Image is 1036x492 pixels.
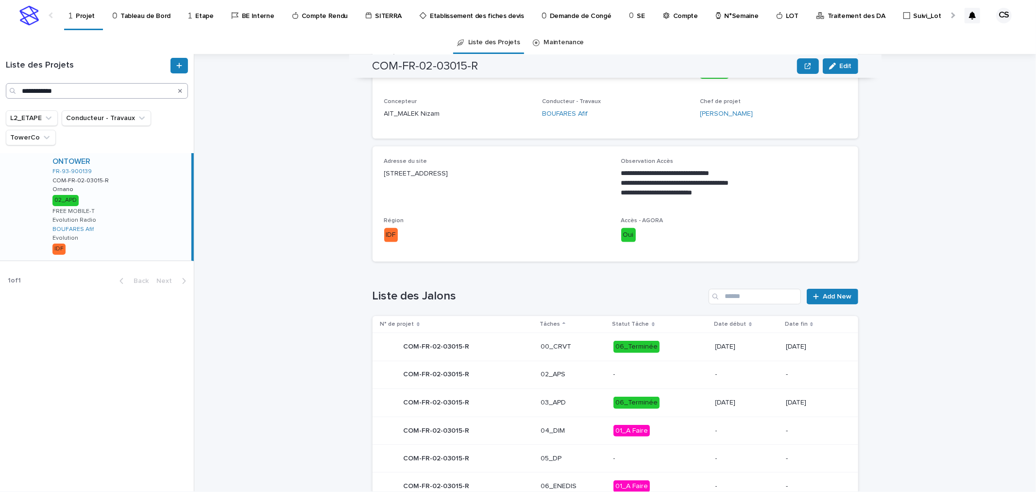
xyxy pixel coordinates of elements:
input: Search [709,289,801,304]
img: stacker-logo-s-only.png [19,6,39,25]
p: COM-FR-02-03015-R [404,397,472,407]
p: - [715,427,778,435]
span: Back [128,278,149,284]
p: - [786,370,843,379]
a: Maintenance [544,31,584,54]
p: FREE MOBILE-T [52,208,95,215]
p: 03_APD [541,399,606,407]
div: CS [996,8,1012,23]
span: Région [384,218,404,224]
div: 06_Terminée [613,341,660,353]
span: Add New [823,293,852,300]
tr: COM-FR-02-03015-RCOM-FR-02-03015-R 02_APS--- [373,361,858,388]
div: 06_Terminée [613,397,660,409]
p: [DATE] [715,399,778,407]
p: AIT_MALEK Nizam [384,109,530,119]
tr: COM-FR-02-03015-RCOM-FR-02-03015-R 03_APD06_Terminée[DATE][DATE] [373,388,858,417]
span: Next [156,278,178,284]
p: COM-FR-02-03015-R [404,369,472,379]
p: Ornano [52,184,75,193]
span: Concepteur [384,99,417,105]
a: [PERSON_NAME] [700,109,753,119]
div: IDF [384,228,398,242]
span: Observation Accès [621,158,674,164]
span: Adresse du site [384,158,427,164]
p: Statut Tâche [612,319,649,330]
a: Add New [807,289,858,304]
button: Next [153,277,194,285]
a: ONTOWER [52,157,90,166]
p: COM-FR-02-03015-R [52,176,111,184]
p: - [786,482,843,491]
p: [DATE] [786,399,843,407]
p: 04_DIM [541,427,606,435]
button: Edit [823,58,858,74]
h1: Liste des Projets [6,60,169,71]
p: - [715,455,778,463]
p: - [786,455,843,463]
h1: Liste des Jalons [373,289,705,303]
p: COM-FR-02-03015-R [404,341,472,351]
p: - [715,370,778,379]
button: L2_ETAPE [6,110,58,126]
p: Date fin [785,319,808,330]
a: FR-93-900139 [52,168,92,175]
a: Liste des Projets [468,31,520,54]
span: Accès - AGORA [621,218,663,224]
p: N° de projet [380,319,414,330]
tr: COM-FR-02-03015-RCOM-FR-02-03015-R 00_CRVT06_Terminée[DATE][DATE] [373,333,858,361]
p: - [613,455,708,463]
p: Evolution Radio [52,217,96,224]
button: Back [112,277,153,285]
p: COM-FR-02-03015-R [404,453,472,463]
p: 02_APS [541,370,606,379]
p: COM-FR-02-03015-R [404,425,472,435]
div: IDF [52,244,66,254]
p: [STREET_ADDRESS] [384,169,610,179]
p: Evolution [52,235,78,242]
span: Conducteur - Travaux [542,99,601,105]
p: 05_DP [541,455,606,463]
a: BOUFARES Afif [542,109,588,119]
a: BOUFARES Afif [52,226,94,233]
span: Chef de projet [700,99,741,105]
h2: COM-FR-02-03015-R [373,59,478,73]
p: Date début [714,319,747,330]
button: TowerCo [6,130,56,145]
input: Search [6,83,188,99]
p: - [613,370,708,379]
p: 06_ENEDIS [541,482,606,491]
p: [DATE] [715,343,778,351]
tr: COM-FR-02-03015-RCOM-FR-02-03015-R 05_DP--- [373,445,858,473]
div: 02_APD [52,195,79,206]
p: - [715,482,778,491]
p: Tâches [540,319,560,330]
button: Conducteur - Travaux [62,110,151,126]
span: Edit [840,63,852,70]
div: 01_A Faire [613,425,650,437]
p: 00_CRVT [541,343,606,351]
div: Oui [621,228,636,242]
p: [DATE] [786,343,843,351]
tr: COM-FR-02-03015-RCOM-FR-02-03015-R 04_DIM01_A Faire-- [373,417,858,445]
p: - [786,427,843,435]
p: COM-FR-02-03015-R [404,480,472,491]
